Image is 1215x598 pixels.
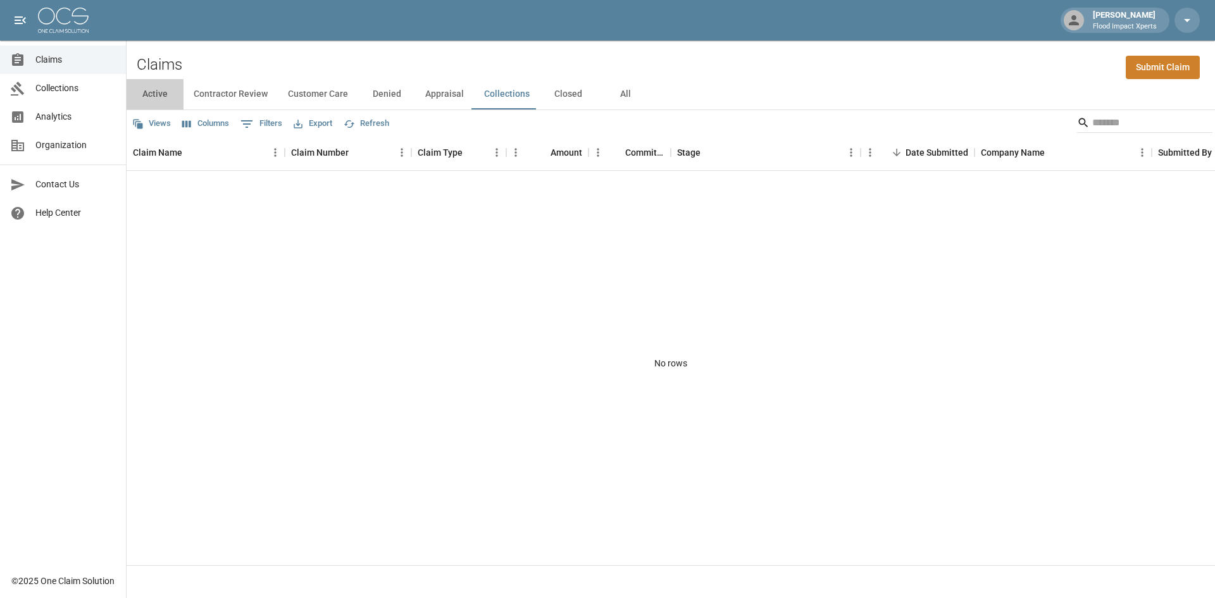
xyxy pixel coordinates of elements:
[127,171,1215,556] div: No rows
[38,8,89,33] img: ocs-logo-white-transparent.png
[340,114,392,134] button: Refresh
[463,144,480,161] button: Sort
[266,143,285,162] button: Menu
[1126,56,1200,79] a: Submit Claim
[127,79,1215,109] div: dynamic tabs
[237,114,285,134] button: Show filters
[291,135,349,170] div: Claim Number
[358,79,415,109] button: Denied
[35,82,116,95] span: Collections
[607,144,625,161] button: Sort
[35,178,116,191] span: Contact Us
[1158,135,1212,170] div: Submitted By
[589,135,671,170] div: Committed Amount
[1133,143,1152,162] button: Menu
[506,135,589,170] div: Amount
[182,144,200,161] button: Sort
[551,135,582,170] div: Amount
[589,143,607,162] button: Menu
[418,135,463,170] div: Claim Type
[474,79,540,109] button: Collections
[285,135,411,170] div: Claim Number
[975,135,1152,170] div: Company Name
[127,79,184,109] button: Active
[415,79,474,109] button: Appraisal
[278,79,358,109] button: Customer Care
[981,135,1045,170] div: Company Name
[35,206,116,220] span: Help Center
[137,56,182,74] h2: Claims
[133,135,182,170] div: Claim Name
[597,79,654,109] button: All
[179,114,232,134] button: Select columns
[35,110,116,123] span: Analytics
[861,143,880,162] button: Menu
[184,79,278,109] button: Contractor Review
[671,135,861,170] div: Stage
[1093,22,1157,32] p: Flood Impact Xperts
[1088,9,1162,32] div: [PERSON_NAME]
[701,144,718,161] button: Sort
[677,135,701,170] div: Stage
[35,53,116,66] span: Claims
[290,114,335,134] button: Export
[1077,113,1212,135] div: Search
[506,143,525,162] button: Menu
[625,135,664,170] div: Committed Amount
[127,135,285,170] div: Claim Name
[533,144,551,161] button: Sort
[392,143,411,162] button: Menu
[906,135,968,170] div: Date Submitted
[888,144,906,161] button: Sort
[129,114,174,134] button: Views
[11,575,115,587] div: © 2025 One Claim Solution
[861,135,975,170] div: Date Submitted
[540,79,597,109] button: Closed
[35,139,116,152] span: Organization
[8,8,33,33] button: open drawer
[487,143,506,162] button: Menu
[1045,144,1062,161] button: Sort
[411,135,506,170] div: Claim Type
[349,144,366,161] button: Sort
[842,143,861,162] button: Menu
